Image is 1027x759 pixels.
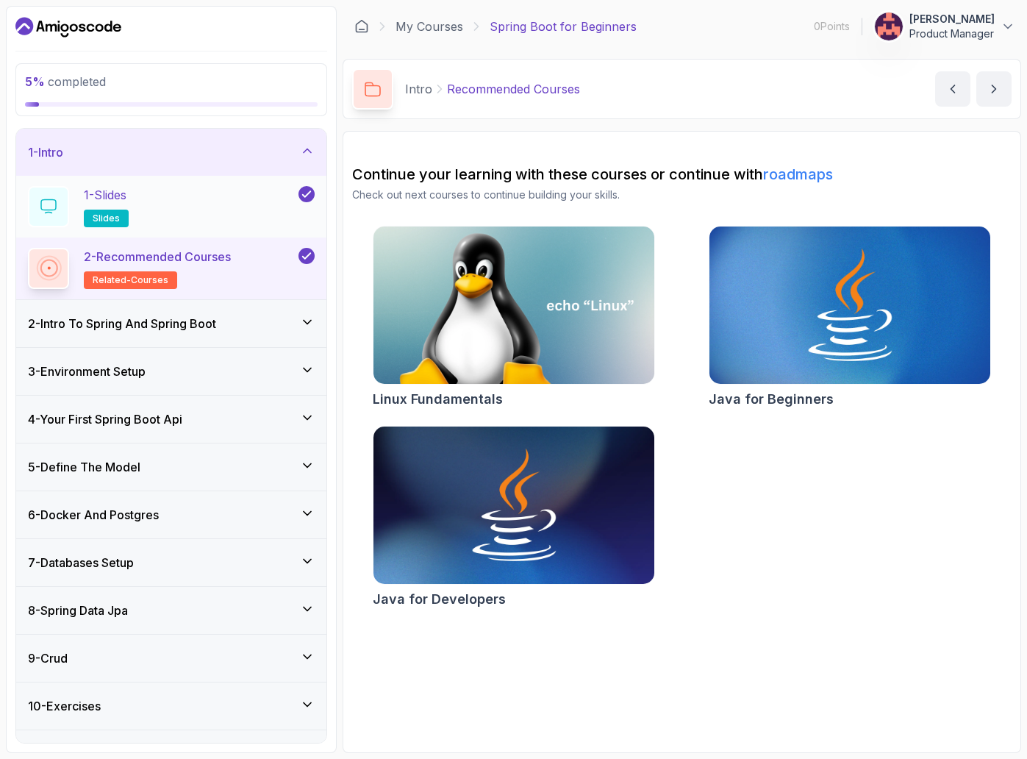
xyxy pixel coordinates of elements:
img: Java for Beginners card [709,227,990,384]
a: Java for Developers cardJava for Developers [373,426,655,610]
button: 4-Your First Spring Boot Api [16,396,326,443]
button: 2-Intro To Spring And Spring Boot [16,300,326,347]
span: 5 % [25,74,45,89]
a: Dashboard [15,15,121,39]
p: 2 - Recommended Courses [84,248,231,266]
h3: 9 - Crud [28,649,68,667]
p: Check out next courses to continue building your skills. [352,188,1012,202]
img: Linux Fundamentals card [373,227,654,384]
span: completed [25,74,106,89]
p: Spring Boot for Beginners [490,18,637,35]
button: user profile image[PERSON_NAME]Product Manager [874,12,1015,41]
p: 1 - Slides [84,186,126,204]
a: Java for Beginners cardJava for Beginners [709,226,991,410]
img: user profile image [875,13,903,40]
h2: Linux Fundamentals [373,389,503,410]
button: 6-Docker And Postgres [16,491,326,538]
button: 3-Environment Setup [16,348,326,395]
h3: 5 - Define The Model [28,458,140,476]
p: Product Manager [909,26,995,41]
button: 10-Exercises [16,683,326,730]
p: 0 Points [814,19,850,34]
button: 8-Spring Data Jpa [16,587,326,634]
button: 7-Databases Setup [16,539,326,586]
a: Dashboard [354,19,369,34]
button: 5-Define The Model [16,443,326,491]
h3: 3 - Environment Setup [28,363,146,380]
button: 1-Slidesslides [28,186,315,227]
h3: 8 - Spring Data Jpa [28,602,128,619]
button: 9-Crud [16,635,326,682]
h2: Java for Beginners [709,389,834,410]
a: Linux Fundamentals cardLinux Fundamentals [373,226,655,410]
h3: 10 - Exercises [28,697,101,715]
span: slides [93,213,120,224]
a: roadmaps [763,165,833,183]
p: Intro [405,80,432,98]
button: 1-Intro [16,129,326,176]
a: My Courses [396,18,463,35]
h3: 2 - Intro To Spring And Spring Boot [28,315,216,332]
p: [PERSON_NAME] [909,12,995,26]
img: Java for Developers card [373,427,654,584]
h2: Java for Developers [373,589,506,610]
button: 2-Recommended Coursesrelated-courses [28,248,315,289]
h3: 4 - Your First Spring Boot Api [28,410,182,428]
h2: Continue your learning with these courses or continue with [352,164,1012,185]
h3: 7 - Databases Setup [28,554,134,571]
span: related-courses [93,274,168,286]
h3: 1 - Intro [28,143,63,161]
h3: 6 - Docker And Postgres [28,506,159,524]
button: next content [976,71,1012,107]
button: previous content [935,71,970,107]
p: Recommended Courses [447,80,580,98]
